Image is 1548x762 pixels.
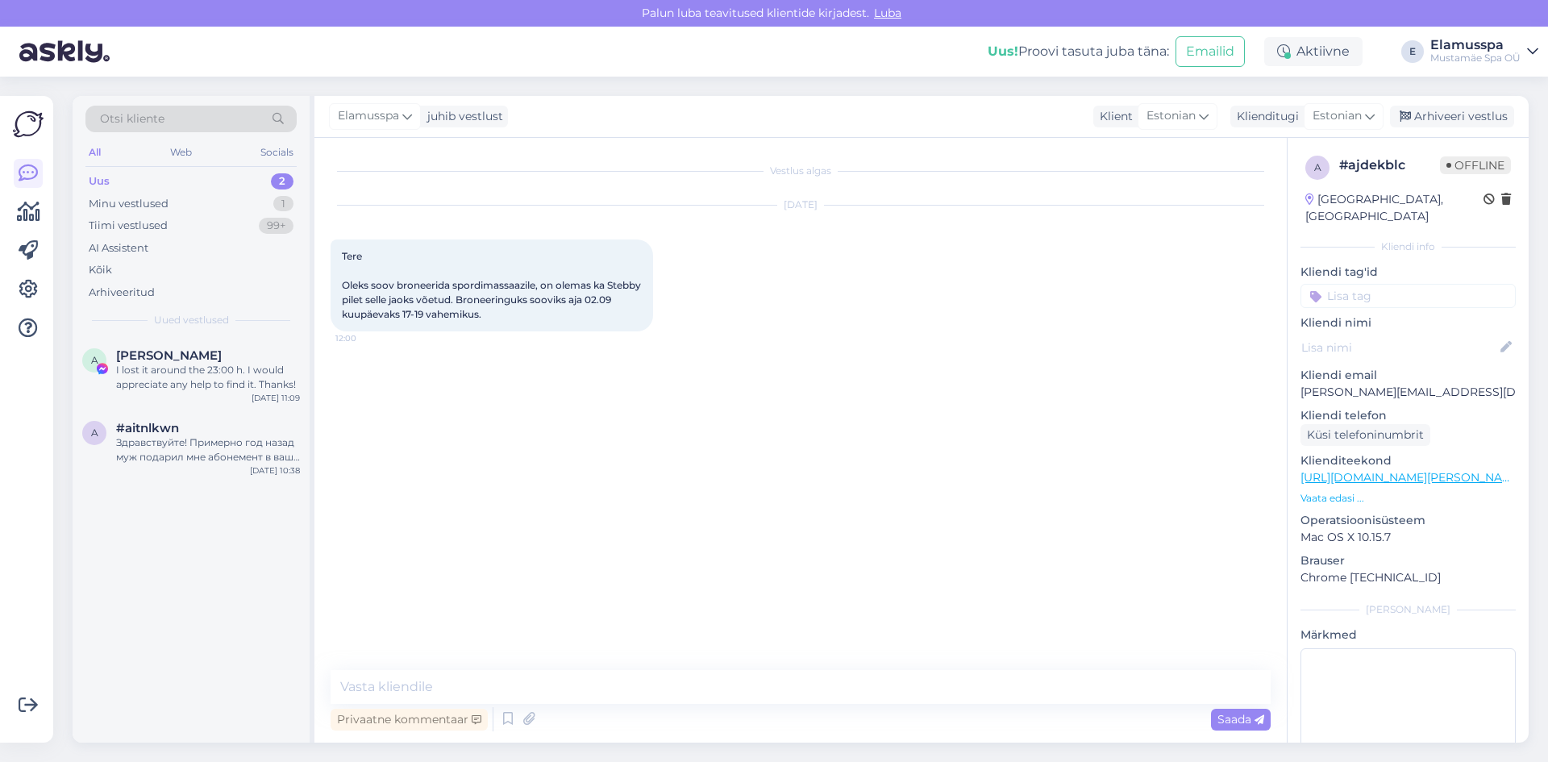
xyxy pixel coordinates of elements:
div: 2 [271,173,293,189]
p: Kliendi telefon [1300,407,1516,424]
p: Operatsioonisüsteem [1300,512,1516,529]
span: a [1314,161,1321,173]
input: Lisa tag [1300,284,1516,308]
div: Tiimi vestlused [89,218,168,234]
div: Klient [1093,108,1133,125]
span: Tere Oleks soov broneerida spordimassaazile, on olemas ka Stebby pilet selle jaoks võetud. Bronee... [342,250,643,320]
div: Arhiveeritud [89,285,155,301]
div: Здравствуйте! Примерно год назад муж подарил мне абонемент в ваш спа (21+). В связи с тем, что мн... [116,435,300,464]
p: Kliendi email [1300,367,1516,384]
div: Proovi tasuta juba täna: [988,42,1169,61]
span: #aitnlkwn [116,421,179,435]
div: [DATE] [331,198,1271,212]
div: Uus [89,173,110,189]
div: [DATE] 11:09 [252,392,300,404]
div: Klienditugi [1230,108,1299,125]
div: E [1401,40,1424,63]
span: A [91,354,98,366]
span: Estonian [1313,107,1362,125]
span: Estonian [1146,107,1196,125]
input: Lisa nimi [1301,339,1497,356]
p: Vaata edasi ... [1300,491,1516,506]
div: # ajdekblc [1339,156,1440,175]
div: Kõik [89,262,112,278]
button: Emailid [1176,36,1245,67]
div: Kliendi info [1300,239,1516,254]
p: Chrome [TECHNICAL_ID] [1300,569,1516,586]
div: All [85,142,104,163]
div: Socials [257,142,297,163]
div: Privaatne kommentaar [331,709,488,731]
a: ElamusspaMustamäe Spa OÜ [1430,39,1538,65]
span: Offline [1440,156,1511,174]
div: I lost it around the 23:00 h. I would appreciate any help to find it. Thanks! [116,363,300,392]
img: Askly Logo [13,109,44,139]
div: Minu vestlused [89,196,169,212]
span: Otsi kliente [100,110,164,127]
div: Arhiveeri vestlus [1390,106,1514,127]
div: Vestlus algas [331,164,1271,178]
a: [URL][DOMAIN_NAME][PERSON_NAME] [1300,470,1523,485]
p: Märkmed [1300,627,1516,643]
span: Armando Cifuentes González [116,348,222,363]
div: Elamusspa [1430,39,1521,52]
div: Aktiivne [1264,37,1363,66]
span: Elamusspa [338,107,399,125]
p: Kliendi tag'id [1300,264,1516,281]
span: Uued vestlused [154,313,229,327]
b: Uus! [988,44,1018,59]
div: Web [167,142,195,163]
div: [DATE] 10:38 [250,464,300,477]
div: Küsi telefoninumbrit [1300,424,1430,446]
div: [PERSON_NAME] [1300,602,1516,617]
div: 99+ [259,218,293,234]
span: Luba [869,6,906,20]
span: Saada [1217,712,1264,727]
div: juhib vestlust [421,108,503,125]
span: 12:00 [335,332,396,344]
div: Mustamäe Spa OÜ [1430,52,1521,65]
div: 1 [273,196,293,212]
p: [PERSON_NAME][EMAIL_ADDRESS][DOMAIN_NAME] [1300,384,1516,401]
p: Kliendi nimi [1300,314,1516,331]
span: a [91,427,98,439]
div: [GEOGRAPHIC_DATA], [GEOGRAPHIC_DATA] [1305,191,1483,225]
div: AI Assistent [89,240,148,256]
p: Brauser [1300,552,1516,569]
p: Klienditeekond [1300,452,1516,469]
p: Mac OS X 10.15.7 [1300,529,1516,546]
